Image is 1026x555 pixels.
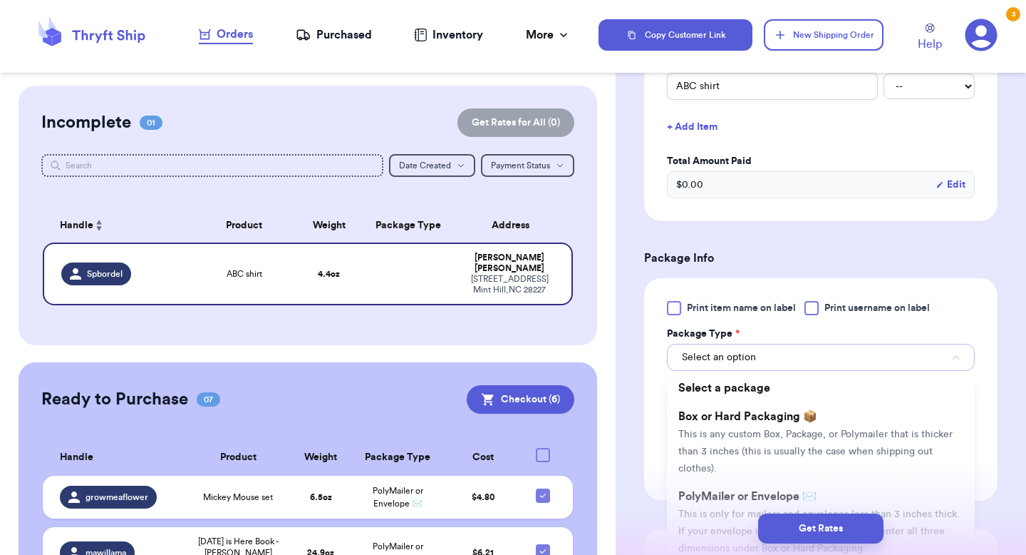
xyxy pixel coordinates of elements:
[918,36,942,53] span: Help
[140,116,162,130] span: 01
[389,154,475,177] button: Date Created
[678,491,817,502] span: PolyMailer or Envelope ✉️
[678,411,817,422] span: Box or Hard Packaging 📦
[491,161,550,170] span: Payment Status
[41,154,383,177] input: Search
[644,250,997,267] h3: Package Info
[1006,7,1020,21] div: 3
[93,217,105,234] button: Sort ascending
[682,350,756,365] span: Select an option
[60,218,93,233] span: Handle
[456,208,573,243] th: Address
[667,344,975,371] button: Select an option
[361,208,456,243] th: Package Type
[667,154,975,168] label: Total Amount Paid
[60,450,93,465] span: Handle
[87,268,123,280] span: Spbordel
[444,439,521,476] th: Cost
[457,108,574,137] button: Get Rates for All (0)
[918,24,942,53] a: Help
[414,26,483,44] a: Inventory
[481,154,574,177] button: Payment Status
[290,439,352,476] th: Weight
[310,493,332,501] strong: 6.5 oz
[758,514,883,544] button: Get Rates
[296,26,372,44] a: Purchased
[41,388,188,411] h2: Ready to Purchase
[199,26,253,44] a: Orders
[199,26,253,43] div: Orders
[297,208,361,243] th: Weight
[191,208,297,243] th: Product
[472,493,494,501] span: $ 4.80
[965,19,997,51] a: 3
[598,19,752,51] button: Copy Customer Link
[465,253,554,274] div: [PERSON_NAME] [PERSON_NAME]
[351,439,444,476] th: Package Type
[318,270,340,278] strong: 4.4 oz
[667,327,740,341] label: Package Type
[203,492,273,503] span: Mickey Mouse set
[526,26,571,44] div: More
[687,301,796,315] span: Print item name on label
[465,274,554,295] div: [STREET_ADDRESS] Mint Hill , NC 28227
[764,19,883,51] button: New Shipping Order
[467,385,574,414] button: Checkout (6)
[661,111,980,143] button: + Add Item
[678,429,953,474] span: This is any custom Box, Package, or Polymailer that is thicker than 3 inches (this is usually the...
[678,382,770,394] span: Select a package
[187,439,290,476] th: Product
[399,161,451,170] span: Date Created
[197,392,220,407] span: 07
[936,178,965,192] button: Edit
[41,111,131,134] h2: Incomplete
[85,492,148,503] span: growmeaflower
[676,178,703,192] span: $ 0.00
[227,268,262,280] span: ABC shirt
[373,487,423,508] span: PolyMailer or Envelope ✉️
[824,301,930,315] span: Print username on label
